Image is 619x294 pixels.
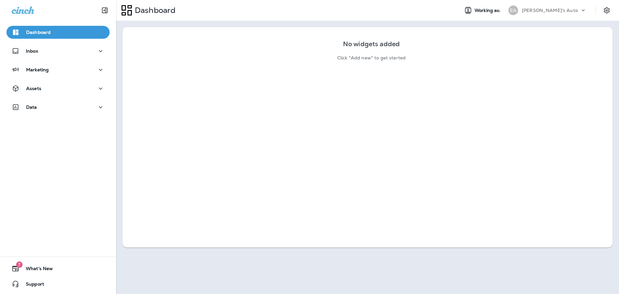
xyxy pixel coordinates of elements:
[508,5,518,15] div: EA
[19,281,44,289] span: Support
[6,262,110,275] button: 7What's New
[6,63,110,76] button: Marketing
[6,82,110,95] button: Assets
[337,55,406,61] p: Click "Add new" to get started
[475,8,502,13] span: Working as:
[26,86,41,91] p: Assets
[26,48,38,54] p: Inbox
[26,67,49,72] p: Marketing
[6,101,110,114] button: Data
[96,4,114,17] button: Collapse Sidebar
[601,5,613,16] button: Settings
[16,261,23,268] span: 7
[6,26,110,39] button: Dashboard
[6,278,110,290] button: Support
[6,45,110,57] button: Inbox
[26,105,37,110] p: Data
[343,41,400,47] p: No widgets added
[19,266,53,274] span: What's New
[522,8,578,13] p: [PERSON_NAME]'s Auto
[26,30,51,35] p: Dashboard
[132,5,175,15] p: Dashboard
